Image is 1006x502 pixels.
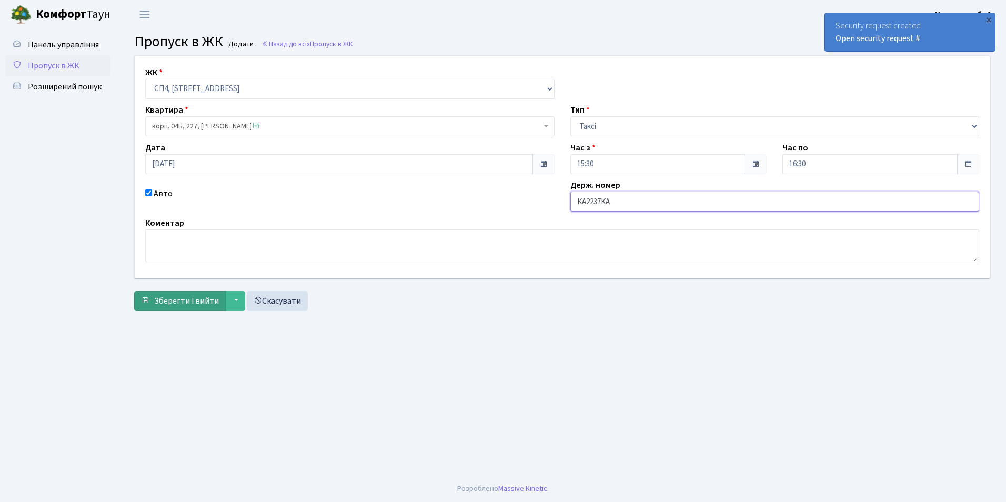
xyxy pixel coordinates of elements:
span: корп. 04Б, 227, Дрожак Юлія Михайлівна <span class='la la-check-square text-success'></span> [145,116,555,136]
button: Зберегти і вийти [134,291,226,311]
a: Консьєрж б. 4. [935,8,993,21]
a: Пропуск в ЖК [5,55,110,76]
span: Пропуск в ЖК [310,39,353,49]
label: Авто [154,187,173,200]
button: Переключити навігацію [132,6,158,23]
span: Зберегти і вийти [154,295,219,307]
span: Таун [36,6,110,24]
a: Розширений пошук [5,76,110,97]
label: Час з [570,142,596,154]
label: ЖК [145,66,163,79]
span: Пропуск в ЖК [134,31,223,52]
small: Додати . [226,40,257,49]
div: Security request created [825,13,995,51]
label: Тип [570,104,590,116]
label: Час по [782,142,808,154]
img: logo.png [11,4,32,25]
label: Коментар [145,217,184,229]
a: Панель управління [5,34,110,55]
div: × [983,14,994,25]
a: Назад до всіхПропуск в ЖК [261,39,353,49]
div: Розроблено . [457,483,549,495]
span: Пропуск в ЖК [28,60,79,72]
span: Панель управління [28,39,99,51]
a: Massive Kinetic [498,483,547,494]
a: Open security request # [836,33,920,44]
label: Держ. номер [570,179,620,192]
a: Скасувати [247,291,308,311]
b: Консьєрж б. 4. [935,9,993,21]
span: корп. 04Б, 227, Дрожак Юлія Михайлівна <span class='la la-check-square text-success'></span> [152,121,541,132]
span: Розширений пошук [28,81,102,93]
label: Дата [145,142,165,154]
input: АА1234АА [570,192,980,212]
b: Комфорт [36,6,86,23]
label: Квартира [145,104,188,116]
